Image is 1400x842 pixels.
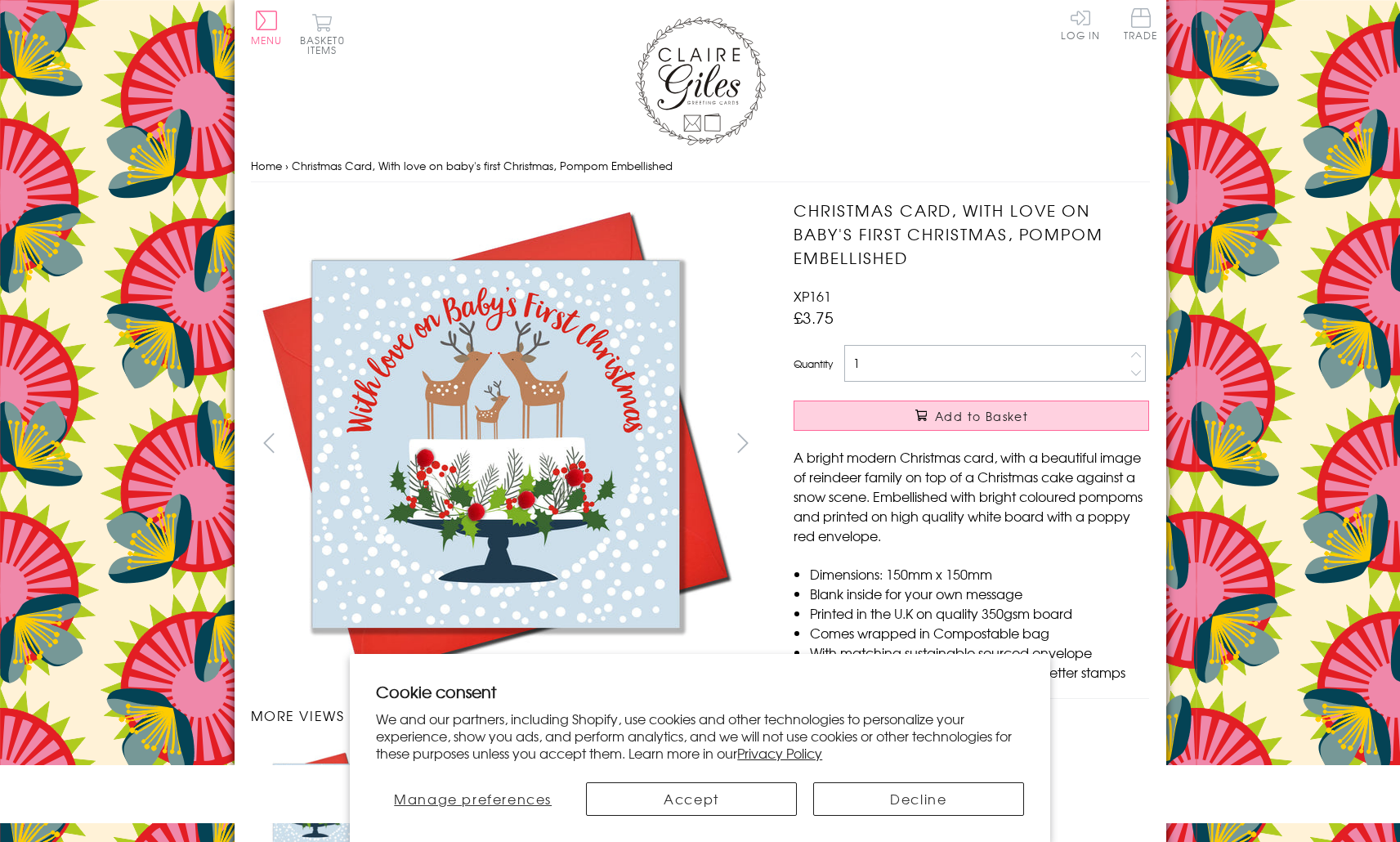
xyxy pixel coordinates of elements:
label: Quantity [794,356,833,371]
img: Christmas Card, With love on baby's first Christmas, Pompom Embellished [761,199,1251,689]
a: Home [251,158,282,173]
li: Blank inside for your own message [810,584,1149,603]
p: We and our partners, including Shopify, use cookies and other technologies to personalize your ex... [376,710,1024,761]
button: Decline [813,782,1024,816]
a: Trade [1124,8,1158,43]
a: Privacy Policy [737,743,822,763]
span: 0 items [307,33,345,57]
a: Log In [1061,8,1100,40]
span: Manage preferences [394,789,552,808]
button: prev [251,424,288,461]
span: XP161 [794,286,831,306]
span: › [285,158,288,173]
h3: More views [251,705,762,725]
button: Add to Basket [794,401,1149,431]
span: Menu [251,33,283,47]
span: Christmas Card, With love on baby's first Christmas, Pompom Embellished [292,158,673,173]
button: Manage preferences [376,782,570,816]
img: Claire Giles Greetings Cards [635,16,766,146]
span: Add to Basket [935,408,1028,424]
p: A bright modern Christmas card, with a beautiful image of reindeer family on top of a Christmas c... [794,447,1149,545]
span: Trade [1124,8,1158,40]
li: Dimensions: 150mm x 150mm [810,564,1149,584]
li: Comes wrapped in Compostable bag [810,623,1149,643]
img: Christmas Card, With love on baby's first Christmas, Pompom Embellished [250,199,740,689]
li: With matching sustainable sourced envelope [810,643,1149,662]
h1: Christmas Card, With love on baby's first Christmas, Pompom Embellished [794,199,1149,269]
button: Menu [251,11,283,45]
button: next [724,424,761,461]
nav: breadcrumbs [251,150,1150,183]
h2: Cookie consent [376,680,1024,703]
button: Accept [586,782,797,816]
li: Printed in the U.K on quality 350gsm board [810,603,1149,623]
span: £3.75 [794,306,834,329]
button: Basket0 items [300,13,345,55]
